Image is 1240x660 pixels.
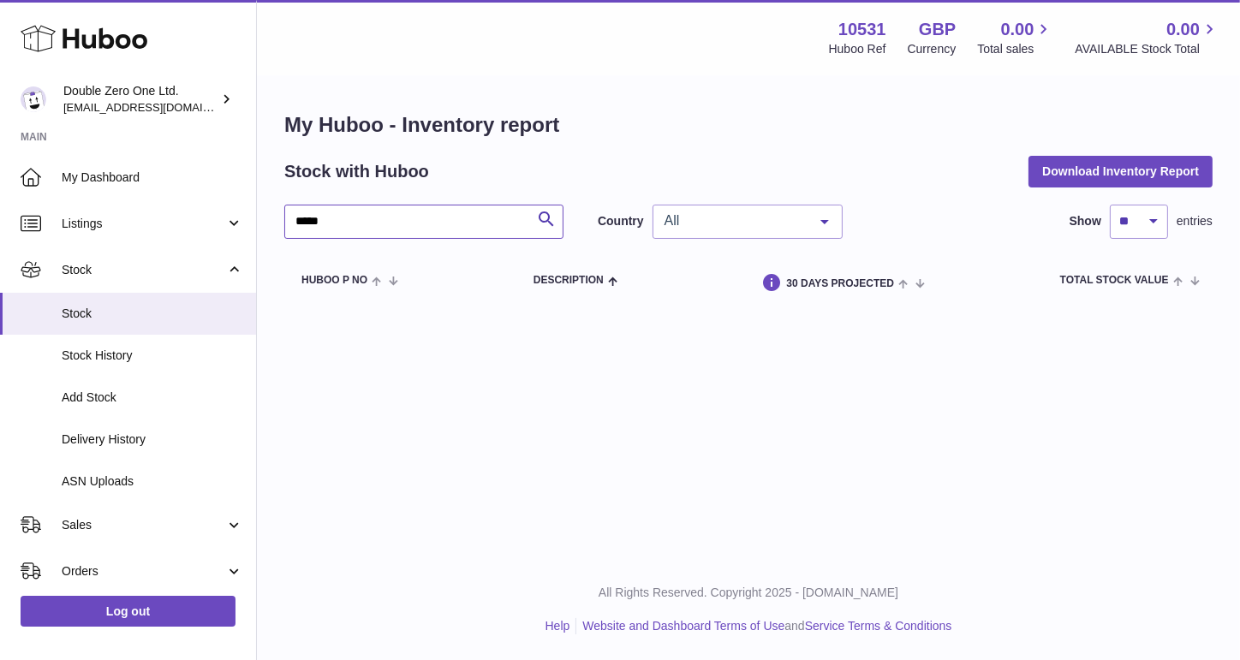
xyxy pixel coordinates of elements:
span: Sales [62,517,225,533]
a: Service Terms & Conditions [805,619,952,633]
div: Double Zero One Ltd. [63,83,218,116]
span: Stock [62,262,225,278]
span: 0.00 [1001,18,1034,41]
span: 30 DAYS PROJECTED [786,278,894,289]
span: Orders [62,563,225,580]
div: Currency [908,41,957,57]
strong: 10531 [838,18,886,41]
span: Description [534,275,604,286]
div: Huboo Ref [829,41,886,57]
a: Website and Dashboard Terms of Use [582,619,784,633]
span: Total stock value [1060,275,1169,286]
h1: My Huboo - Inventory report [284,111,1213,139]
img: hello@001skincare.com [21,86,46,112]
strong: GBP [919,18,956,41]
label: Show [1070,213,1101,229]
label: Country [598,213,644,229]
a: Log out [21,596,235,627]
span: Add Stock [62,389,243,406]
span: Huboo P no [301,275,367,286]
span: Total sales [977,41,1053,57]
a: 0.00 AVAILABLE Stock Total [1075,18,1219,57]
span: Stock History [62,348,243,364]
span: entries [1177,213,1213,229]
span: 0.00 [1166,18,1200,41]
p: All Rights Reserved. Copyright 2025 - [DOMAIN_NAME] [271,585,1226,601]
span: AVAILABLE Stock Total [1075,41,1219,57]
span: [EMAIL_ADDRESS][DOMAIN_NAME] [63,100,252,114]
a: Help [545,619,570,633]
span: My Dashboard [62,169,243,186]
span: Stock [62,306,243,322]
h2: Stock with Huboo [284,160,429,183]
span: Delivery History [62,431,243,448]
span: ASN Uploads [62,473,243,490]
button: Download Inventory Report [1028,156,1213,187]
span: Listings [62,216,225,232]
span: All [660,212,808,229]
li: and [576,618,951,634]
a: 0.00 Total sales [977,18,1053,57]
